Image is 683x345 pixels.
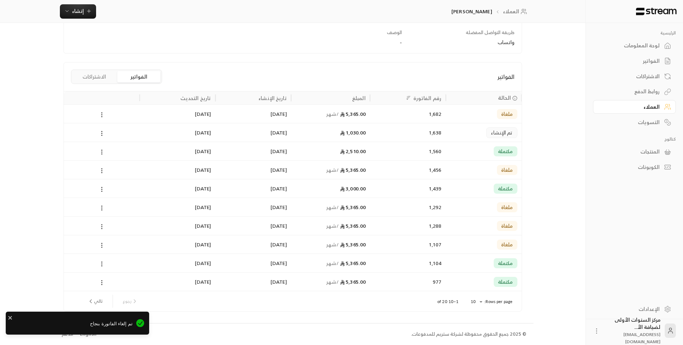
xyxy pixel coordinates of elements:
p: Rows per page: [484,299,512,304]
div: الكوبونات [602,164,660,171]
span: ملغاة [501,110,513,118]
div: [DATE] [220,273,287,291]
div: روابط الدفع [602,88,660,95]
a: الاشتراكات [593,69,676,83]
a: الفواتير [593,54,676,68]
span: الفواتير [497,72,514,81]
span: طريقة التواصل المفضلة [466,28,514,37]
div: تاريخ التحديث [180,94,211,103]
div: الاشتراكات [602,73,660,80]
span: مكتملة [498,260,513,267]
div: [DATE] [220,235,287,254]
nav: breadcrumb [451,8,529,15]
span: مكتملة [498,185,513,192]
div: [DATE] [144,161,211,179]
a: الكوبونات [593,160,676,174]
div: 2,510.00 [295,142,366,160]
div: الفواتير [602,57,660,65]
span: / شهر [326,109,339,118]
p: 1–10 of 20 [437,299,459,304]
span: / شهر [326,240,339,249]
div: - [184,39,402,46]
span: ملغاة [501,222,513,230]
div: [DATE] [144,142,211,160]
p: [PERSON_NAME] [451,8,492,15]
a: الإعدادات [593,302,676,316]
div: تاريخ الإنشاء [259,94,287,103]
div: [DATE] [144,123,211,142]
div: [DATE] [144,254,211,272]
div: [DATE] [144,105,211,123]
div: [DATE] [220,105,287,123]
div: المنتجات [602,148,660,155]
span: الوصف [387,28,402,37]
a: التسويات [593,115,676,129]
span: / شهر [326,277,339,286]
span: / شهر [326,221,339,230]
span: الحالة [498,94,511,101]
button: Sort [404,94,413,102]
div: [DATE] [144,198,211,216]
button: الفواتير [117,71,160,82]
span: مكتملة [498,278,513,285]
img: Logo [635,8,677,15]
a: روابط الدفع [593,85,676,99]
div: الإعدادات [602,306,660,313]
span: ملغاة [501,241,513,248]
div: 5,365.00 [295,105,366,123]
div: العملاء [602,103,660,110]
p: الرئيسية [593,30,676,36]
div: 1,560 [374,142,441,160]
div: 5,365.00 [295,217,366,235]
div: [DATE] [220,123,287,142]
a: العملاء [503,8,529,15]
span: / شهر [326,203,339,212]
div: 5,365.00 [295,235,366,254]
div: المبلغ [352,94,366,103]
div: 1,456 [374,161,441,179]
div: © 2025 جميع الحقوق محفوظة لشركة ستريم للمدفوعات. [411,331,526,338]
p: كتالوج [593,136,676,142]
a: المنتجات [593,145,676,159]
div: [DATE] [220,142,287,160]
a: العملاء [593,100,676,114]
div: التسويات [602,119,660,126]
div: [DATE] [220,217,287,235]
button: close [8,314,13,321]
div: [DATE] [144,235,211,254]
div: مركز السنوات الأولى لضيافة الأ... [604,316,660,345]
div: [DATE] [144,217,211,235]
div: 5,365.00 [295,273,366,291]
div: 977 [374,273,441,291]
button: الاشتراكات [73,71,116,82]
div: 1,292 [374,198,441,216]
button: إنشاء [60,4,96,19]
span: ملغاة [501,204,513,211]
div: رقم الفاتورة [413,94,441,103]
div: لوحة المعلومات [602,42,660,49]
div: [DATE] [220,161,287,179]
span: تم إلغاء الفاتورة بنجاح [11,320,133,327]
div: 1,288 [374,217,441,235]
a: لوحة المعلومات [593,39,676,53]
span: واتساب [498,38,514,47]
div: 5,365.00 [295,161,366,179]
button: next page [85,295,105,307]
div: 1,030.00 [295,123,366,142]
div: [DATE] [220,198,287,216]
div: 5,365.00 [295,198,366,216]
div: [DATE] [144,179,211,198]
div: 1,439 [374,179,441,198]
div: 5,365.00 [295,254,366,272]
div: 1,107 [374,235,441,254]
div: [DATE] [220,179,287,198]
div: [DATE] [220,254,287,272]
span: إنشاء [72,6,84,15]
div: [DATE] [144,273,211,291]
span: تم الإنشاء [491,129,513,136]
span: / شهر [326,259,339,268]
div: 1,104 [374,254,441,272]
div: 10 [467,297,484,306]
span: مكتملة [498,148,513,155]
div: 3,000.00 [295,179,366,198]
